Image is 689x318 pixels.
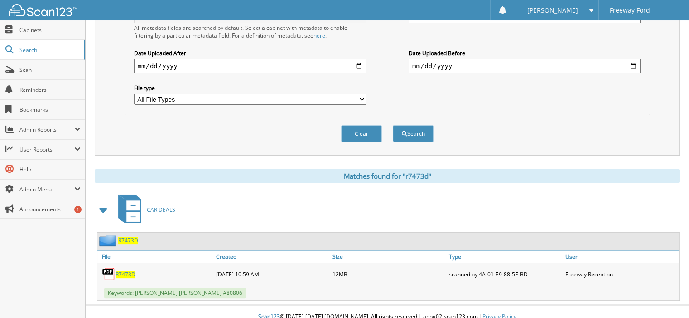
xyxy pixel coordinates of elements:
[19,66,81,74] span: Scan
[313,32,325,39] a: here
[134,49,366,57] label: Date Uploaded After
[409,49,641,57] label: Date Uploaded Before
[610,8,650,13] span: Freeway Ford
[409,59,641,73] input: end
[19,185,74,193] span: Admin Menu
[19,46,79,54] span: Search
[563,251,679,263] a: User
[9,4,77,16] img: scan123-logo-white.svg
[19,26,81,34] span: Cabinets
[19,106,81,114] span: Bookmarks
[113,192,175,228] a: CAR DEALS
[447,265,563,283] div: scanned by 4A-01-E9-88-5E-BD
[19,166,81,173] span: Help
[104,288,246,298] span: Keywords: [PERSON_NAME] [PERSON_NAME] A80806
[134,84,366,92] label: File type
[118,237,138,244] a: R7473D
[19,86,81,94] span: Reminders
[527,8,578,13] span: [PERSON_NAME]
[95,169,680,183] div: Matches found for "r7473d"
[134,24,366,39] div: All metadata fields are searched by default. Select a cabinet with metadata to enable filtering b...
[99,235,118,246] img: folder2.png
[330,251,447,263] a: Size
[74,206,82,213] div: 1
[97,251,214,263] a: File
[341,125,382,142] button: Clear
[214,265,330,283] div: [DATE] 10:59 AM
[644,275,689,318] iframe: Chat Widget
[393,125,434,142] button: Search
[19,205,81,213] span: Announcements
[116,271,135,278] a: R7473D
[214,251,330,263] a: Created
[147,206,175,214] span: CAR DEALS
[330,265,447,283] div: 12MB
[102,267,116,281] img: PDF.png
[447,251,563,263] a: Type
[134,59,366,73] input: start
[19,146,74,153] span: User Reports
[19,126,74,133] span: Admin Reports
[563,265,679,283] div: Freeway Reception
